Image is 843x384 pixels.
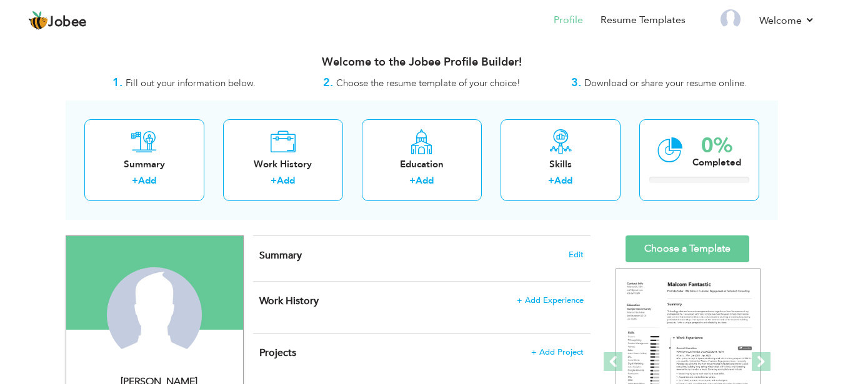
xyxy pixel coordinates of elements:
a: Jobee [28,11,87,31]
h4: Adding a summary is a quick and easy way to highlight your experience and interests. [259,249,583,262]
h3: Welcome to the Jobee Profile Builder! [66,56,778,69]
strong: 2. [323,75,333,91]
div: 0% [692,135,741,156]
div: Completed [692,156,741,169]
label: + [409,174,416,187]
h4: This helps to show the companies you have worked for. [259,295,583,307]
label: + [132,174,138,187]
label: + [271,174,277,187]
strong: 3. [571,75,581,91]
span: Edit [569,250,584,259]
span: + Add Experience [517,296,584,305]
a: Choose a Template [626,235,749,262]
a: Add [138,174,156,187]
span: Download or share your resume online. [584,77,747,89]
img: jobee.io [28,11,48,31]
h4: This helps to highlight the project, tools and skills you have worked on. [259,347,583,359]
a: Resume Templates [601,13,686,27]
span: Projects [259,346,296,360]
img: Profile Img [721,9,741,29]
span: Work History [259,294,319,308]
div: Skills [511,158,611,171]
label: + [548,174,554,187]
span: Choose the resume template of your choice! [336,77,521,89]
a: Add [277,174,295,187]
a: Add [416,174,434,187]
a: Add [554,174,572,187]
a: Profile [554,13,583,27]
div: Work History [233,158,333,171]
span: Summary [259,249,302,262]
img: Talha Sagheer [107,267,202,362]
div: Summary [94,158,194,171]
div: Education [372,158,472,171]
strong: 1. [112,75,122,91]
span: + Add Project [531,348,584,357]
span: Fill out your information below. [126,77,256,89]
a: Welcome [759,13,815,28]
span: Jobee [48,16,87,29]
